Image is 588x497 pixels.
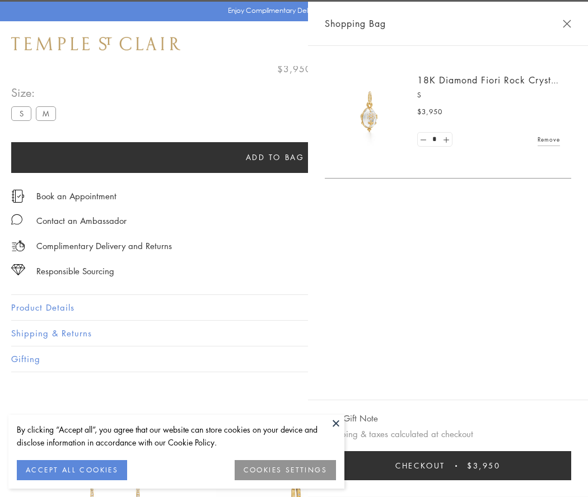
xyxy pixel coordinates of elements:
img: MessageIcon-01_2.svg [11,214,22,225]
button: Product Details [11,295,577,320]
p: Shipping & taxes calculated at checkout [325,427,571,441]
img: icon_appointment.svg [11,190,25,203]
img: icon_delivery.svg [11,239,25,253]
span: Checkout [395,460,445,472]
div: Contact an Ambassador [36,214,127,228]
button: ACCEPT ALL COOKIES [17,460,127,480]
a: Book an Appointment [36,190,116,202]
p: S [417,90,560,101]
img: Temple St. Clair [11,37,180,50]
span: Size: [11,83,60,102]
a: Set quantity to 0 [418,133,429,147]
button: COOKIES SETTINGS [235,460,336,480]
button: Gifting [11,346,577,372]
button: Checkout $3,950 [325,451,571,480]
a: Remove [538,133,560,146]
img: icon_sourcing.svg [11,264,25,275]
p: Complimentary Delivery and Returns [36,239,172,253]
img: P51889-E11FIORI [336,78,403,146]
span: Shopping Bag [325,16,386,31]
span: $3,950 [277,62,311,76]
span: $3,950 [467,460,501,472]
a: Set quantity to 2 [440,133,451,147]
button: Shipping & Returns [11,321,577,346]
span: Add to bag [246,151,305,163]
button: Close Shopping Bag [563,20,571,28]
label: M [36,106,56,120]
p: Enjoy Complimentary Delivery & Returns [228,5,355,16]
label: S [11,106,31,120]
span: $3,950 [417,106,442,118]
div: Responsible Sourcing [36,264,114,278]
h3: You May Also Like [28,412,560,430]
div: By clicking “Accept all”, you agree that our website can store cookies on your device and disclos... [17,423,336,449]
button: Add to bag [11,142,539,173]
button: Add Gift Note [325,411,378,425]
